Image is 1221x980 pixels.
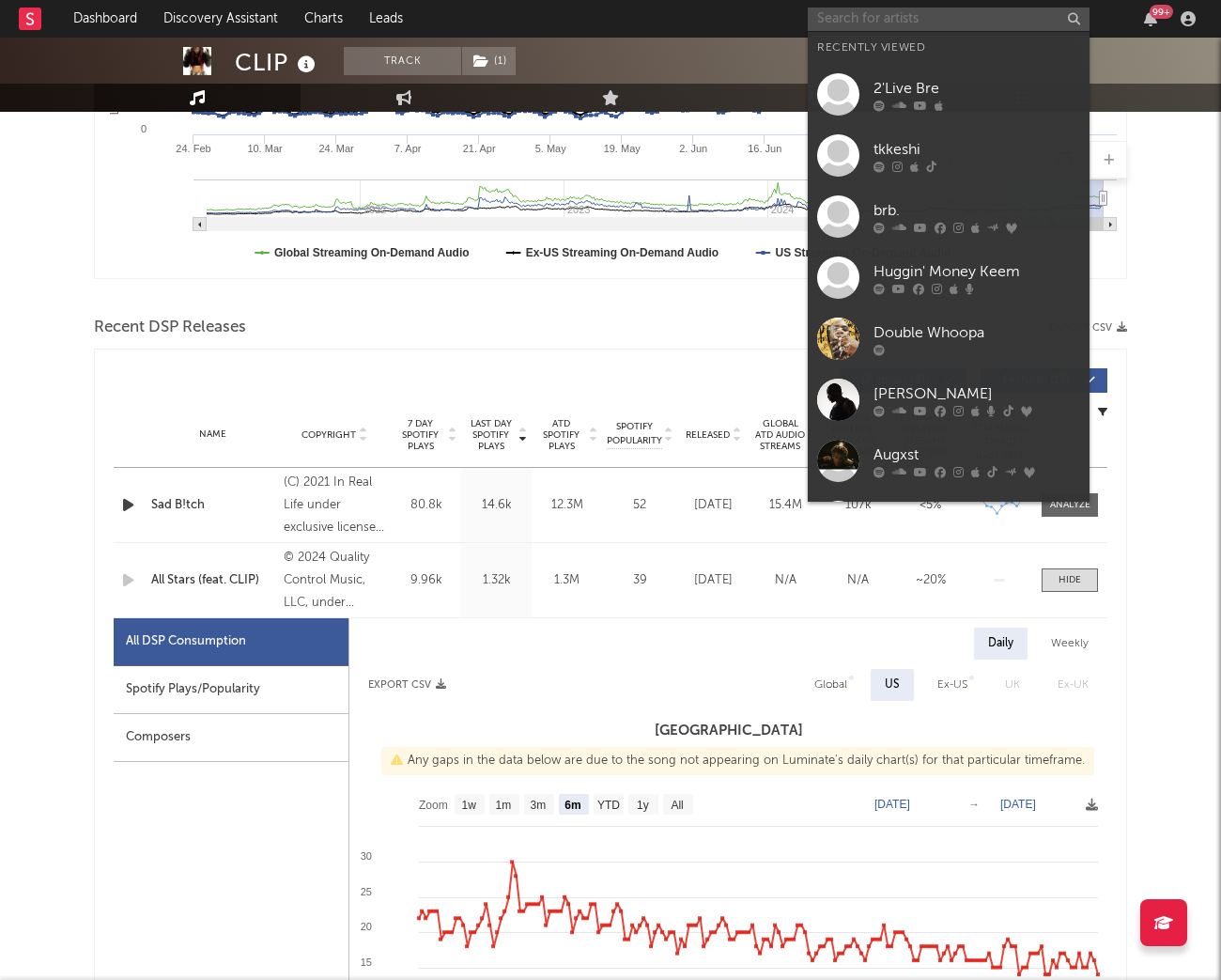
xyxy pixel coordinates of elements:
[536,418,586,452] span: ATD Spotify Plays
[873,321,1080,344] div: Double Whoopa
[531,799,547,812] text: 3m
[937,674,967,696] div: Ex-US
[462,799,477,812] text: 1w
[361,921,372,932] text: 20
[607,571,672,590] div: 39
[419,799,448,812] text: Zoom
[466,571,527,590] div: 1.32k
[808,308,1090,369] a: Double Whoopa
[368,679,446,691] button: Export CSV
[968,798,980,811] text: →
[114,714,348,762] div: Composers
[873,138,1080,161] div: tkkeshi
[1144,11,1157,26] button: 99+
[284,472,386,539] div: (C) 2021 In Real Life under exclusive license to AWAL Recordings America, Inc.
[381,747,1094,775] div: Any gaps in the data below are due to the song not appearing on Luminate's daily chart(s) for tha...
[274,246,470,259] text: Global Streaming On-Demand Audio
[114,618,348,666] div: All DSP Consumption
[754,571,817,590] div: N/A
[873,260,1080,283] div: Huggin' Money Keem
[141,123,147,134] text: 0
[462,47,516,75] button: (1)
[808,64,1090,125] a: 2'Live Bre
[873,443,1080,466] div: Augxst
[361,850,372,862] text: 30
[808,247,1090,308] a: Huggin' Money Keem
[284,547,386,614] div: © 2024 Quality Control Music, LLC, under exclusive license to UMG Recordings, Inc.
[461,47,517,75] span: ( 1 )
[899,496,962,515] div: <5%
[827,496,889,515] div: 107k
[151,496,274,515] a: Sad B!tch
[671,799,683,812] text: All
[349,720,1107,742] h3: [GEOGRAPHIC_DATA]
[395,571,456,590] div: 9.96k
[873,199,1080,222] div: brb.
[873,77,1080,100] div: 2'Live Bre
[344,47,461,75] button: Track
[536,571,597,590] div: 1.3M
[94,317,246,339] span: Recent DSP Releases
[637,799,649,812] text: 1y
[808,491,1090,552] a: meez
[885,674,900,696] div: US
[607,496,672,515] div: 52
[1000,798,1036,811] text: [DATE]
[235,47,320,78] div: CLIP
[126,630,246,653] div: All DSP Consumption
[775,246,951,259] text: US Streaming On-Demand Audio
[597,799,620,812] text: YTD
[808,430,1090,491] a: Augxst
[686,429,730,441] span: Released
[1150,5,1173,19] div: 99 +
[974,628,1028,660] div: Daily
[754,496,817,515] div: 15.4M
[827,571,889,590] div: N/A
[873,382,1080,405] div: [PERSON_NAME]
[899,571,962,590] div: ~ 20 %
[151,571,274,590] a: All Stars (feat. CLIP)
[874,798,910,811] text: [DATE]
[1037,628,1103,660] div: Weekly
[817,37,1080,59] div: Recently Viewed
[151,428,274,442] div: Name
[808,186,1090,247] a: brb.
[808,125,1090,186] a: tkkeshi
[466,496,527,515] div: 14.6k
[754,418,806,452] span: Global ATD Audio Streams
[536,496,597,515] div: 12.3M
[564,799,580,812] text: 6m
[607,420,662,448] span: Spotify Popularity
[808,8,1090,31] input: Search for artists
[526,246,719,259] text: Ex-US Streaming On-Demand Audio
[395,418,445,452] span: 7 Day Spotify Plays
[808,369,1090,430] a: [PERSON_NAME]
[114,666,348,714] div: Spotify Plays/Popularity
[814,674,847,696] div: Global
[682,571,745,590] div: [DATE]
[682,496,745,515] div: [DATE]
[301,429,356,441] span: Copyright
[361,957,372,968] text: 15
[361,886,372,897] text: 25
[395,496,456,515] div: 80.8k
[496,799,512,812] text: 1m
[466,418,516,452] span: Last Day Spotify Plays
